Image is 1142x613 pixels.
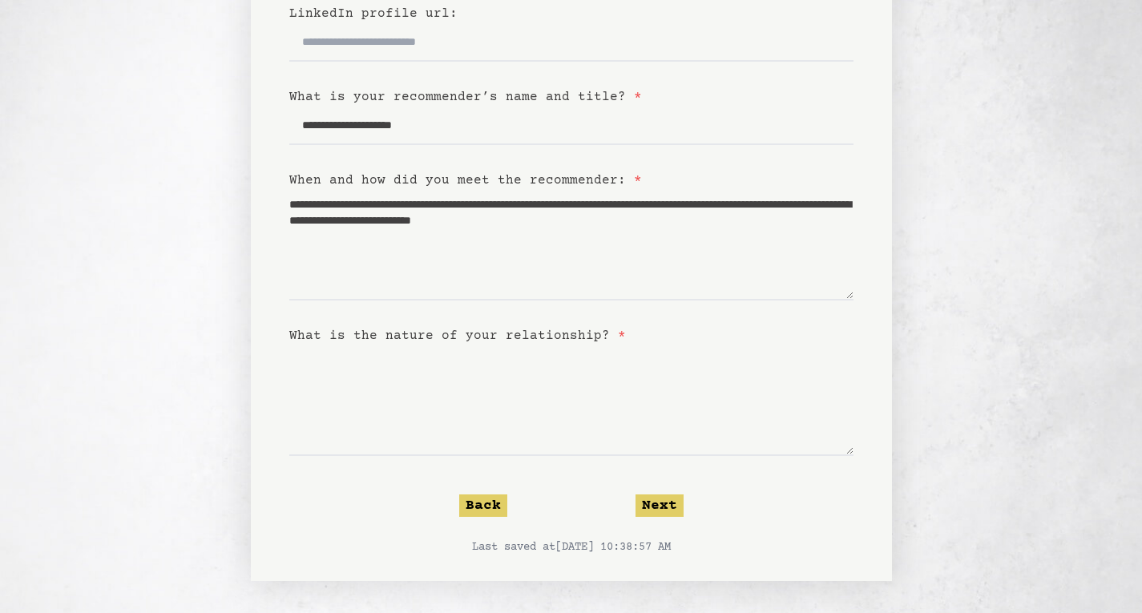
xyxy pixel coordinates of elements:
label: LinkedIn profile url: [289,6,458,21]
button: Next [636,494,684,517]
button: Back [459,494,507,517]
p: Last saved at [DATE] 10:38:57 AM [289,539,853,555]
label: When and how did you meet the recommender: [289,173,642,188]
label: What is the nature of your relationship? [289,329,626,343]
label: What is your recommender’s name and title? [289,90,642,104]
